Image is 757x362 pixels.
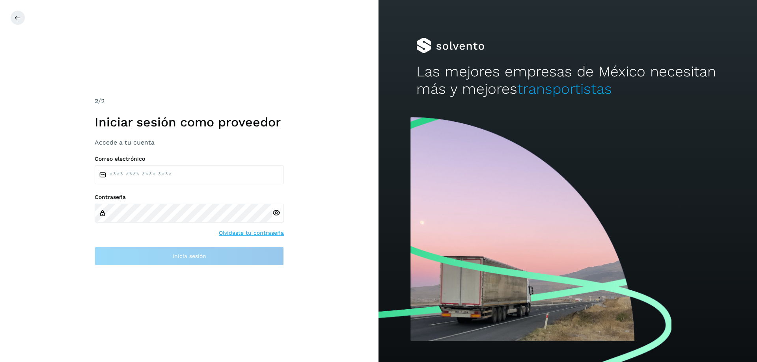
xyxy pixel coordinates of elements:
[95,139,284,146] h3: Accede a tu cuenta
[219,229,284,237] a: Olvidaste tu contraseña
[95,194,284,200] label: Contraseña
[173,253,206,259] span: Inicia sesión
[416,63,719,98] h2: Las mejores empresas de México necesitan más y mejores
[95,247,284,265] button: Inicia sesión
[517,80,612,97] span: transportistas
[95,115,284,130] h1: Iniciar sesión como proveedor
[95,97,284,106] div: /2
[95,97,98,105] span: 2
[95,156,284,162] label: Correo electrónico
